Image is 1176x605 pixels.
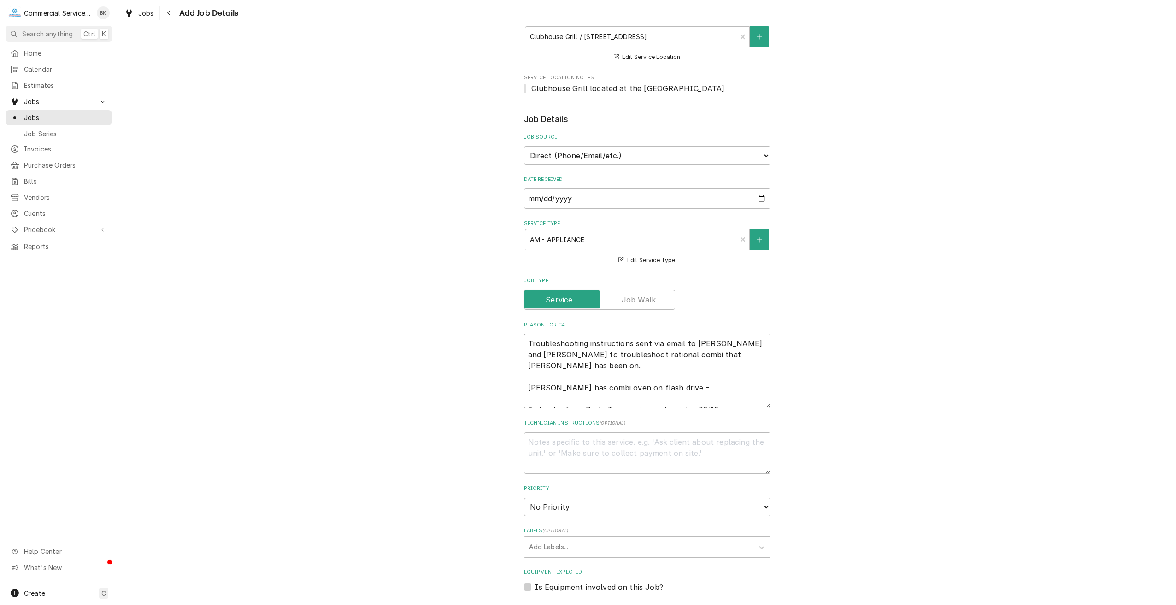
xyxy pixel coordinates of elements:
[6,206,112,221] a: Clients
[535,582,663,593] label: Is Equipment involved on this Job?
[524,569,770,592] div: Equipment Expected
[524,74,770,81] span: Service Location Notes
[6,239,112,254] a: Reports
[24,48,107,58] span: Home
[531,84,725,93] span: Clubhouse Grill located at the [GEOGRAPHIC_DATA]
[6,94,112,109] a: Go to Jobs
[6,110,112,125] a: Jobs
[24,144,107,154] span: Invoices
[24,176,107,186] span: Bills
[524,527,770,557] div: Labels
[612,52,682,63] button: Edit Service Location
[524,17,770,63] div: Service Location
[524,83,770,94] span: Service Location Notes
[24,192,107,202] span: Vendors
[524,176,770,183] label: Date Received
[24,547,106,556] span: Help Center
[6,46,112,61] a: Home
[750,26,769,47] button: Create New Location
[6,222,112,237] a: Go to Pricebook
[8,6,21,19] div: C
[524,220,770,266] div: Service Type
[524,419,770,473] div: Technician Instructions
[524,334,770,408] textarea: Troubleshooting instructions sent via email to [PERSON_NAME] and [PERSON_NAME] to troubleshoot ra...
[600,420,625,425] span: ( optional )
[524,485,770,492] label: Priority
[24,113,107,122] span: Jobs
[24,589,45,597] span: Create
[524,134,770,141] label: Job Source
[524,569,770,576] label: Equipment Expected
[24,209,107,218] span: Clients
[6,544,112,559] a: Go to Help Center
[524,113,770,125] legend: Job Details
[6,62,112,77] a: Calendar
[6,141,112,157] a: Invoices
[8,6,21,19] div: Commercial Service Co.'s Avatar
[162,6,176,20] button: Navigate back
[24,8,92,18] div: Commercial Service Co.
[24,64,107,74] span: Calendar
[524,220,770,227] label: Service Type
[524,74,770,94] div: Service Location Notes
[6,174,112,189] a: Bills
[101,588,106,598] span: C
[542,528,568,533] span: ( optional )
[24,97,94,106] span: Jobs
[176,7,238,19] span: Add Job Details
[524,485,770,516] div: Priority
[24,160,107,170] span: Purchase Orders
[24,129,107,139] span: Job Series
[138,8,154,18] span: Jobs
[24,563,106,572] span: What's New
[121,6,158,21] a: Jobs
[524,176,770,209] div: Date Received
[757,34,762,40] svg: Create New Location
[102,29,106,39] span: K
[757,237,762,243] svg: Create New Service
[97,6,110,19] div: Brian Key's Avatar
[617,255,676,266] button: Edit Service Type
[6,78,112,93] a: Estimates
[524,321,770,329] label: Reason For Call
[24,81,107,90] span: Estimates
[524,277,770,310] div: Job Type
[97,6,110,19] div: BK
[524,527,770,535] label: Labels
[524,277,770,285] label: Job Type
[22,29,73,39] span: Search anything
[524,188,770,209] input: yyyy-mm-dd
[524,321,770,408] div: Reason For Call
[24,242,107,251] span: Reports
[524,134,770,164] div: Job Source
[6,157,112,173] a: Purchase Orders
[750,229,769,250] button: Create New Service
[6,560,112,575] a: Go to What's New
[6,26,112,42] button: Search anythingCtrlK
[24,225,94,234] span: Pricebook
[524,419,770,427] label: Technician Instructions
[6,126,112,141] a: Job Series
[6,190,112,205] a: Vendors
[83,29,95,39] span: Ctrl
